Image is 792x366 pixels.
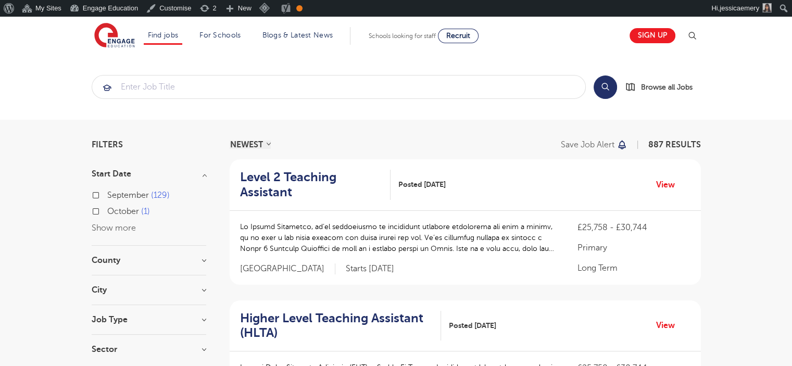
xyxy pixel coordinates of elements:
h3: City [92,286,206,294]
p: Starts [DATE] [346,263,394,274]
input: October 1 [107,207,114,213]
span: September [107,191,149,200]
p: Lo Ipsumd Sitametco, ad’el seddoeiusmo te incididunt utlabore etdolorema ali enim a minimv, qu no... [240,221,557,254]
a: Browse all Jobs [625,81,701,93]
p: £25,758 - £30,744 [577,221,690,234]
p: Save job alert [561,141,614,149]
a: View [656,178,683,192]
span: Schools looking for staff [369,32,436,40]
span: 1 [141,207,150,216]
a: Sign up [630,28,675,43]
img: Engage Education [94,23,135,49]
a: Blogs & Latest News [262,31,333,39]
a: Level 2 Teaching Assistant [240,170,391,200]
h3: County [92,256,206,264]
a: Find jobs [148,31,179,39]
p: Long Term [577,262,690,274]
span: 129 [151,191,170,200]
h3: Start Date [92,170,206,178]
a: View [656,319,683,332]
h2: Higher Level Teaching Assistant (HLTA) [240,311,433,341]
button: Show more [92,223,136,233]
span: Filters [92,141,123,149]
h2: Level 2 Teaching Assistant [240,170,382,200]
span: 887 RESULTS [648,140,701,149]
span: jessicaemery [720,4,759,12]
button: Save job alert [561,141,628,149]
div: OK [296,5,303,11]
span: Browse all Jobs [641,81,693,93]
span: Posted [DATE] [398,179,446,190]
input: Submit [92,75,585,98]
a: Recruit [438,29,479,43]
span: October [107,207,139,216]
span: Recruit [446,32,470,40]
span: Posted [DATE] [449,320,496,331]
input: September 129 [107,191,114,197]
a: Higher Level Teaching Assistant (HLTA) [240,311,441,341]
h3: Sector [92,345,206,354]
p: Primary [577,242,690,254]
div: Submit [92,75,586,99]
button: Search [594,75,617,99]
a: For Schools [199,31,241,39]
span: [GEOGRAPHIC_DATA] [240,263,335,274]
h3: Job Type [92,315,206,324]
